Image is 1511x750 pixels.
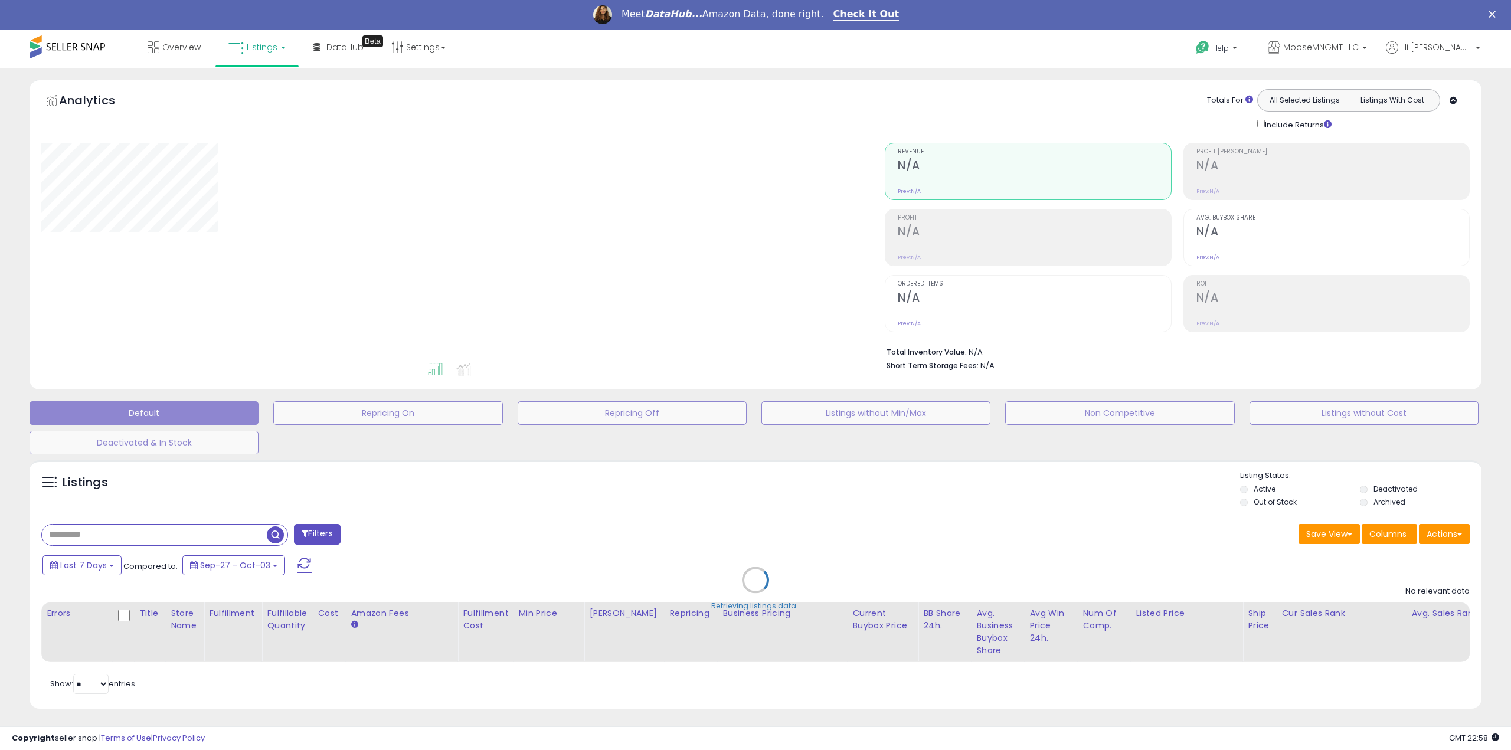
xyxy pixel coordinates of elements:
h2: N/A [898,291,1170,307]
a: Help [1186,31,1249,68]
a: DataHub [305,30,372,65]
a: MooseMNGMT LLC [1259,30,1376,68]
h2: N/A [898,159,1170,175]
span: Revenue [898,149,1170,155]
span: Profit [PERSON_NAME] [1196,149,1469,155]
div: Include Returns [1248,117,1346,131]
div: Totals For [1207,95,1253,106]
button: Default [30,401,259,425]
span: DataHub [326,41,364,53]
div: Close [1489,11,1500,18]
span: ROI [1196,281,1469,287]
button: Non Competitive [1005,401,1234,425]
small: Prev: N/A [898,254,921,261]
span: Avg. Buybox Share [1196,215,1469,221]
small: Prev: N/A [898,320,921,327]
img: Profile image for Georgie [593,5,612,24]
li: N/A [887,344,1461,358]
button: Listings With Cost [1348,93,1436,108]
div: Tooltip anchor [362,35,383,47]
strong: Copyright [12,732,55,744]
a: Check It Out [833,8,900,21]
small: Prev: N/A [898,188,921,195]
button: Deactivated & In Stock [30,431,259,454]
button: Listings without Min/Max [761,401,990,425]
button: Repricing Off [518,401,747,425]
b: Short Term Storage Fees: [887,361,979,371]
span: Overview [162,41,201,53]
a: Terms of Use [101,732,151,744]
a: Privacy Policy [153,732,205,744]
button: Repricing On [273,401,502,425]
small: Prev: N/A [1196,254,1219,261]
span: MooseMNGMT LLC [1283,41,1359,53]
h2: N/A [898,225,1170,241]
h2: N/A [1196,159,1469,175]
h5: Analytics [59,92,138,112]
small: Prev: N/A [1196,320,1219,327]
a: Overview [139,30,210,65]
span: Hi [PERSON_NAME] [1401,41,1472,53]
small: Prev: N/A [1196,188,1219,195]
span: Help [1213,43,1229,53]
span: Ordered Items [898,281,1170,287]
h2: N/A [1196,291,1469,307]
h2: N/A [1196,225,1469,241]
i: DataHub... [645,8,702,19]
span: N/A [980,360,995,371]
button: All Selected Listings [1261,93,1349,108]
a: Hi [PERSON_NAME] [1386,41,1480,68]
div: Meet Amazon Data, done right. [622,8,824,20]
a: Listings [220,30,295,65]
i: Get Help [1195,40,1210,55]
span: Listings [247,41,277,53]
div: Retrieving listings data.. [711,601,800,611]
div: seller snap | | [12,733,205,744]
a: Settings [382,30,454,65]
b: Total Inventory Value: [887,347,967,357]
span: Profit [898,215,1170,221]
button: Listings without Cost [1250,401,1479,425]
span: 2025-10-11 22:58 GMT [1449,732,1499,744]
